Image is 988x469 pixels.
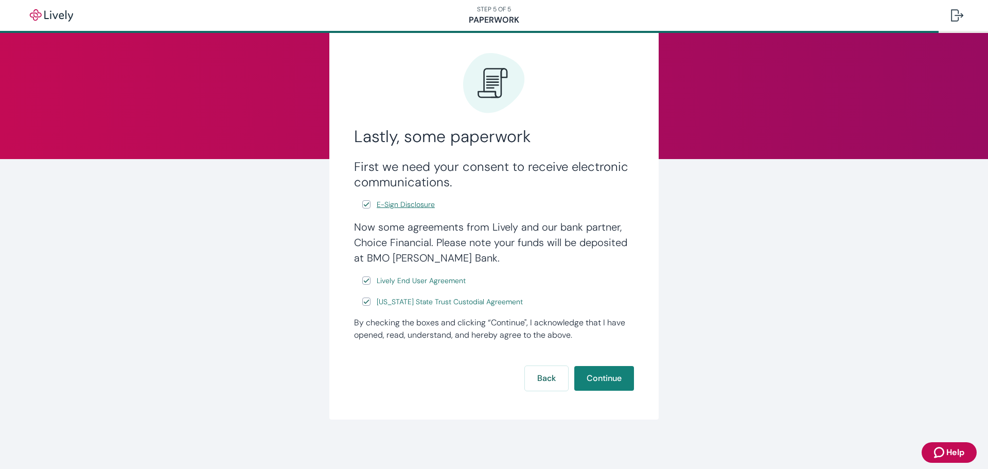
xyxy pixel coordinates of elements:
[354,159,634,190] h3: First we need your consent to receive electronic communications.
[375,198,437,211] a: e-sign disclosure document
[375,296,525,308] a: e-sign disclosure document
[525,366,568,391] button: Back
[375,274,468,287] a: e-sign disclosure document
[354,219,634,266] h4: Now some agreements from Lively and our bank partner, Choice Financial. Please note your funds wi...
[354,317,634,341] div: By checking the boxes and clicking “Continue", I acknowledge that I have opened, read, understand...
[934,446,946,459] svg: Zendesk support icon
[574,366,634,391] button: Continue
[377,199,435,210] span: E-Sign Disclosure
[377,297,523,307] span: [US_STATE] State Trust Custodial Agreement
[943,3,972,28] button: Log out
[377,275,466,286] span: Lively End User Agreement
[23,9,80,22] img: Lively
[354,126,634,147] h2: Lastly, some paperwork
[946,446,964,459] span: Help
[922,442,977,463] button: Zendesk support iconHelp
